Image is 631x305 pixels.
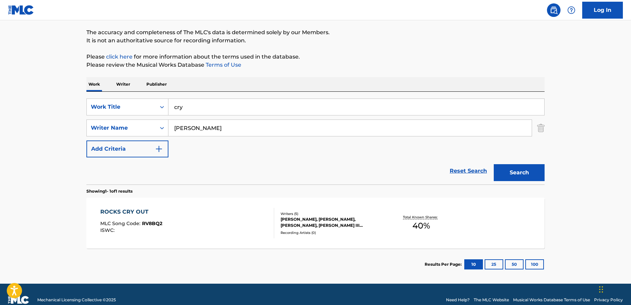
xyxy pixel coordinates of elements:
div: Work Title [91,103,152,111]
p: Total Known Shares: [403,215,439,220]
div: Drag [599,279,603,300]
iframe: Chat Widget [597,273,631,305]
a: Terms of Use [204,62,241,68]
a: Privacy Policy [594,297,623,303]
span: ISWC : [100,227,116,233]
a: The MLC Website [474,297,509,303]
div: Recording Artists ( 0 ) [281,230,383,235]
img: help [567,6,575,14]
div: [PERSON_NAME], [PERSON_NAME], [PERSON_NAME], [PERSON_NAME] III [PERSON_NAME] [PERSON_NAME] [281,216,383,228]
div: Help [565,3,578,17]
button: 50 [505,259,524,269]
p: Results Per Page: [425,261,463,267]
img: logo [8,296,29,304]
span: MLC Song Code : [100,220,142,226]
button: Search [494,164,545,181]
img: Delete Criterion [537,119,545,136]
p: Writer [114,77,132,91]
span: RV8BQ2 [142,220,162,226]
div: ROCKS CRY OUT [100,208,162,216]
p: It is not an authoritative source for recording information. [86,37,545,45]
p: Showing 1 - 1 of 1 results [86,188,133,194]
a: Musical Works Database Terms of Use [513,297,590,303]
img: MLC Logo [8,5,34,15]
a: Log In [582,2,623,19]
a: click here [106,53,133,60]
img: 9d2ae6d4665cec9f34b9.svg [155,145,163,153]
p: Work [86,77,102,91]
button: 25 [485,259,503,269]
a: Reset Search [446,164,490,178]
span: Mechanical Licensing Collective © 2025 [37,297,116,303]
button: 100 [525,259,544,269]
span: 40 % [412,220,430,232]
a: ROCKS CRY OUTMLC Song Code:RV8BQ2ISWC:Writers (5)[PERSON_NAME], [PERSON_NAME], [PERSON_NAME], [PE... [86,198,545,248]
div: Writers ( 5 ) [281,211,383,216]
a: Public Search [547,3,561,17]
div: Writer Name [91,124,152,132]
button: 10 [464,259,483,269]
p: Please review the Musical Works Database [86,61,545,69]
form: Search Form [86,99,545,184]
p: Please for more information about the terms used in the database. [86,53,545,61]
button: Add Criteria [86,140,168,157]
img: search [550,6,558,14]
p: The accuracy and completeness of The MLC's data is determined solely by our Members. [86,28,545,37]
p: Publisher [144,77,169,91]
a: Need Help? [446,297,470,303]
